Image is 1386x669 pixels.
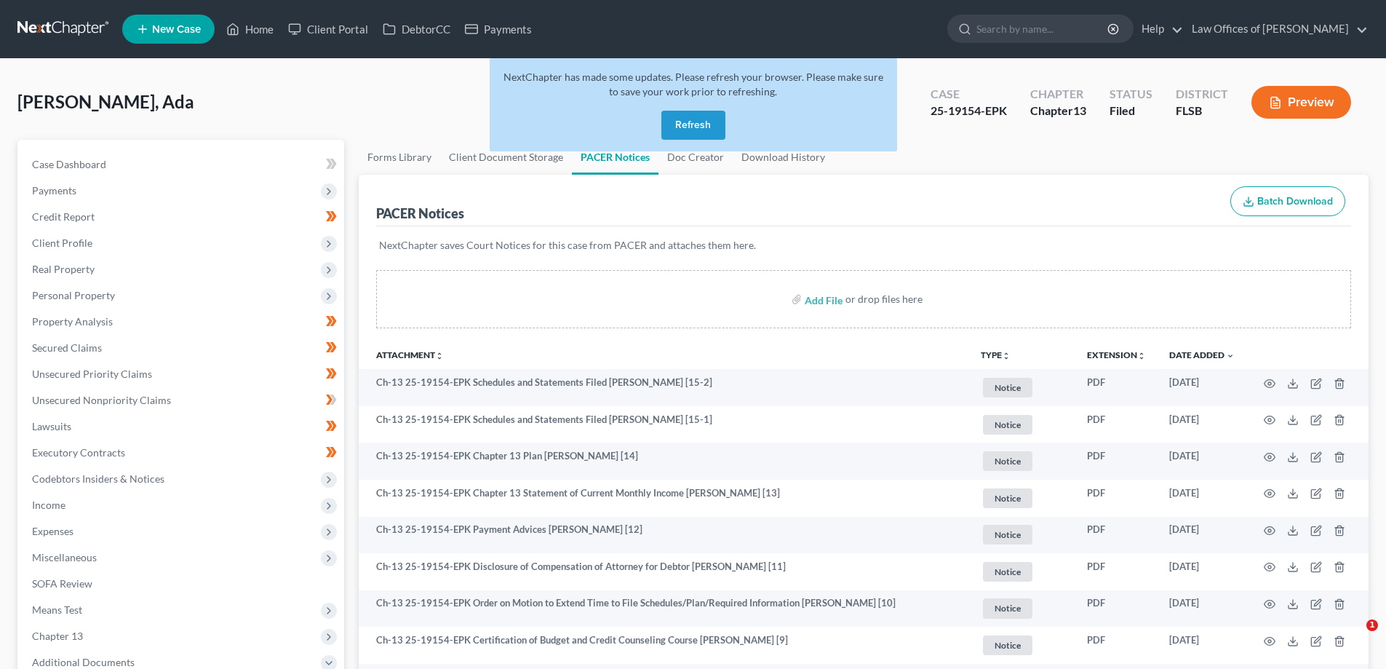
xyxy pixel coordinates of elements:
div: Filed [1110,103,1152,119]
a: Notice [981,376,1064,400]
a: Payments [458,16,539,42]
div: Chapter [1030,103,1086,119]
span: Client Profile [32,237,92,249]
span: Notice [983,488,1032,508]
span: Means Test [32,603,82,616]
a: Date Added expand_more [1169,349,1235,360]
td: Ch-13 25-19154-EPK Chapter 13 Plan [PERSON_NAME] [14] [359,443,969,480]
td: PDF [1075,553,1158,590]
span: Notice [983,378,1032,397]
span: Credit Report [32,210,95,223]
span: Notice [983,598,1032,618]
td: [DATE] [1158,480,1246,517]
span: Payments [32,184,76,197]
span: Notice [983,451,1032,471]
a: Lawsuits [20,413,344,440]
span: Unsecured Nonpriority Claims [32,394,171,406]
span: SOFA Review [32,577,92,590]
div: FLSB [1176,103,1228,119]
a: Notice [981,449,1064,473]
a: Notice [981,560,1064,584]
span: Personal Property [32,289,115,301]
span: Miscellaneous [32,551,97,563]
td: Ch-13 25-19154-EPK Schedules and Statements Filed [PERSON_NAME] [15-2] [359,369,969,406]
td: PDF [1075,406,1158,443]
span: Unsecured Priority Claims [32,368,152,380]
iframe: Intercom live chat [1337,619,1371,654]
a: Forms Library [359,140,440,175]
div: Case [931,86,1007,103]
a: Case Dashboard [20,151,344,178]
a: Law Offices of [PERSON_NAME] [1184,16,1368,42]
a: Notice [981,633,1064,657]
td: PDF [1075,480,1158,517]
i: unfold_more [435,352,444,360]
i: unfold_more [1137,352,1146,360]
a: Notice [981,486,1064,510]
div: PACER Notices [376,205,464,222]
span: Property Analysis [32,315,113,328]
div: Status [1110,86,1152,103]
span: [PERSON_NAME], Ada [17,91,194,112]
span: Notice [983,525,1032,545]
span: Income [32,499,65,511]
div: or drop files here [845,292,923,306]
td: PDF [1075,590,1158,628]
td: [DATE] [1158,443,1246,480]
td: [DATE] [1158,517,1246,554]
a: Executory Contracts [20,440,344,466]
a: Help [1134,16,1183,42]
span: New Case [152,24,201,35]
i: expand_more [1226,352,1235,360]
a: DebtorCC [375,16,458,42]
i: unfold_more [1002,352,1011,360]
td: [DATE] [1158,553,1246,590]
span: Executory Contracts [32,446,125,459]
td: [DATE] [1158,590,1246,628]
td: Ch-13 25-19154-EPK Order on Motion to Extend Time to File Schedules/Plan/Required Information [PE... [359,590,969,628]
input: Search by name... [976,15,1110,42]
span: Secured Claims [32,341,102,354]
td: PDF [1075,443,1158,480]
span: 1 [1366,619,1378,631]
span: Notice [983,415,1032,435]
td: [DATE] [1158,369,1246,406]
td: PDF [1075,517,1158,554]
a: Client Portal [281,16,375,42]
td: [DATE] [1158,627,1246,664]
a: Unsecured Nonpriority Claims [20,387,344,413]
span: Notice [983,636,1032,655]
a: Attachmentunfold_more [376,349,444,360]
div: 25-19154-EPK [931,103,1007,119]
button: Preview [1251,86,1351,119]
td: Ch-13 25-19154-EPK Payment Advices [PERSON_NAME] [12] [359,517,969,554]
button: TYPEunfold_more [981,351,1011,360]
button: Batch Download [1230,186,1345,217]
span: Codebtors Insiders & Notices [32,472,164,485]
a: Property Analysis [20,309,344,335]
a: Secured Claims [20,335,344,361]
a: SOFA Review [20,571,344,597]
button: Refresh [661,111,725,140]
td: Ch-13 25-19154-EPK Certification of Budget and Credit Counseling Course [PERSON_NAME] [9] [359,627,969,664]
a: Notice [981,523,1064,547]
span: Expenses [32,525,73,537]
div: District [1176,86,1228,103]
td: Ch-13 25-19154-EPK Chapter 13 Statement of Current Monthly Income [PERSON_NAME] [13] [359,480,969,517]
a: Unsecured Priority Claims [20,361,344,387]
span: 13 [1073,103,1086,117]
td: Ch-13 25-19154-EPK Disclosure of Compensation of Attorney for Debtor [PERSON_NAME] [11] [359,553,969,590]
span: Real Property [32,263,95,275]
span: Chapter 13 [32,630,83,642]
div: Chapter [1030,86,1086,103]
td: Ch-13 25-19154-EPK Schedules and Statements Filed [PERSON_NAME] [15-1] [359,406,969,443]
a: Extensionunfold_more [1087,349,1146,360]
td: PDF [1075,627,1158,664]
p: NextChapter saves Court Notices for this case from PACER and attaches them here. [379,238,1348,253]
span: Lawsuits [32,420,71,432]
td: [DATE] [1158,406,1246,443]
a: Notice [981,413,1064,437]
span: Case Dashboard [32,158,106,170]
a: Credit Report [20,204,344,230]
span: Batch Download [1257,195,1333,207]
